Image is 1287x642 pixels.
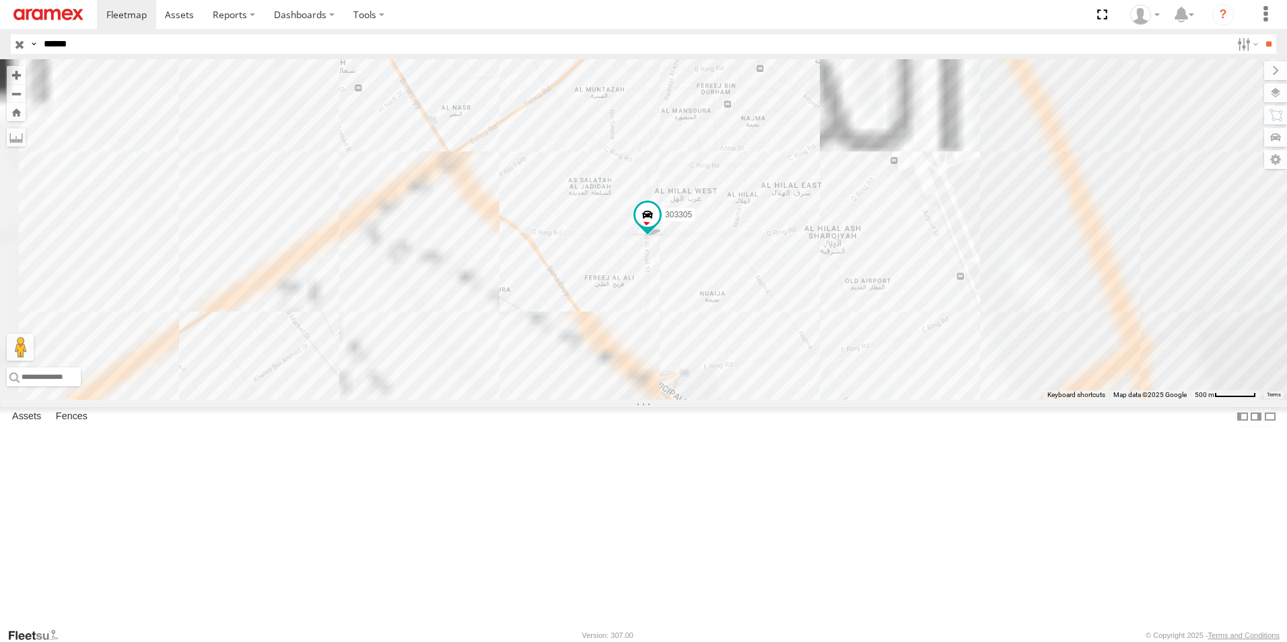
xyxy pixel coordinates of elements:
a: Visit our Website [7,629,69,642]
span: 500 m [1195,391,1214,398]
a: Terms (opens in new tab) [1267,392,1281,398]
label: Measure [7,128,26,147]
button: Zoom Home [7,103,26,121]
label: Assets [5,407,48,426]
div: Mohammed Fahim [1125,5,1164,25]
button: Keyboard shortcuts [1047,390,1105,400]
span: 303305 [665,210,692,219]
div: © Copyright 2025 - [1146,631,1280,639]
a: Terms and Conditions [1208,631,1280,639]
label: Map Settings [1264,150,1287,169]
label: Search Filter Options [1232,34,1261,54]
div: Version: 307.00 [582,631,633,639]
i: ? [1212,4,1234,26]
label: Fences [49,407,94,426]
img: aramex-logo.svg [13,9,83,20]
label: Hide Summary Table [1263,407,1277,427]
button: Map Scale: 500 m per 58 pixels [1191,390,1260,400]
label: Search Query [28,34,39,54]
span: Map data ©2025 Google [1113,391,1187,398]
button: Zoom in [7,66,26,84]
button: Drag Pegman onto the map to open Street View [7,334,34,361]
label: Dock Summary Table to the Right [1249,407,1263,427]
label: Dock Summary Table to the Left [1236,407,1249,427]
button: Zoom out [7,84,26,103]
